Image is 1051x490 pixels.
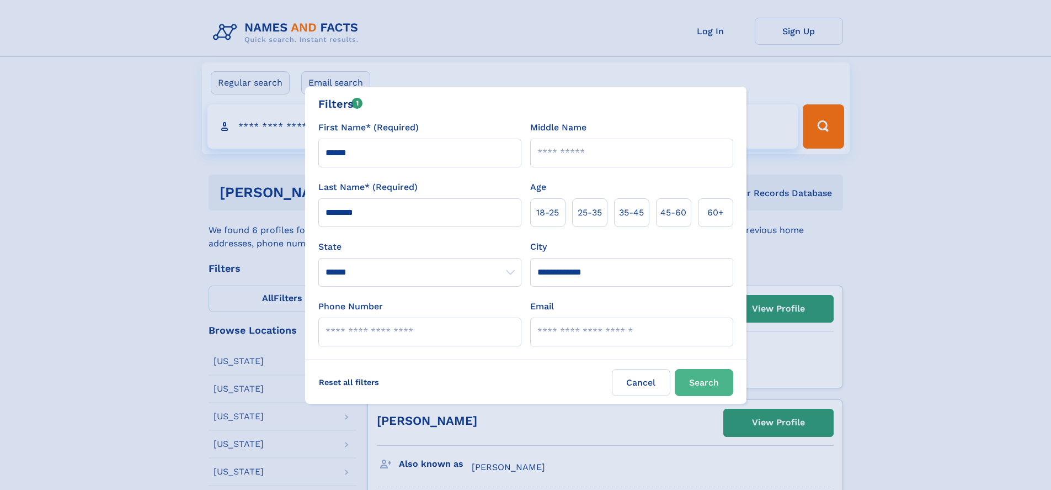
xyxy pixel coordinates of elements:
div: Filters [318,96,363,112]
span: 60+ [707,206,724,219]
span: 45‑60 [660,206,686,219]
label: Middle Name [530,121,586,134]
label: City [530,240,547,254]
label: Last Name* (Required) [318,181,418,194]
span: 25‑35 [578,206,602,219]
span: 35‑45 [619,206,644,219]
span: 18‑25 [536,206,559,219]
label: State [318,240,521,254]
label: Email [530,300,554,313]
button: Search [675,369,733,396]
label: Reset all filters [312,369,386,396]
label: Age [530,181,546,194]
label: First Name* (Required) [318,121,419,134]
label: Cancel [612,369,670,396]
label: Phone Number [318,300,383,313]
